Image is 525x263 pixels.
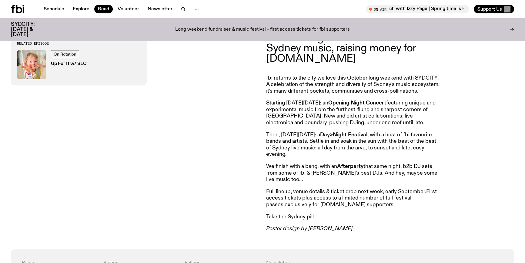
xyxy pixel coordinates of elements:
p: Announcing SYDCITY: A festival of Sydney music, raising money for [DOMAIN_NAME] [266,33,441,64]
a: Volunteer [114,5,143,13]
em: Poster design by [PERSON_NAME] [266,226,353,231]
a: Newsletter [144,5,176,13]
p: Starting [DATE][DATE]: an featuring unique and experimental music from the furthest-flung and sha... [266,100,441,126]
p: Take the Sydney pill... [266,214,441,220]
p: We finish with a bang, with an that same night. b2b DJ sets from some of fbi & [PERSON_NAME]'s be... [266,163,441,183]
a: Explore [69,5,93,13]
h3: Related Episode [17,42,141,45]
strong: Day>Night Festival [320,132,367,138]
p: fbi returns to the city we love this October long weekend with SYDCITY. A celebration of the stre... [266,75,441,95]
h3: SYDCITY: [DATE] & [DATE] [11,22,50,37]
p: Long weekend fundraiser & music festival - first access tickets for fbi supporters [175,27,350,32]
img: baby slc [17,50,46,80]
a: baby slcOn RotationUp For It w/ SLC [17,50,141,80]
a: exclusively for [DOMAIN_NAME] supporters. [285,202,395,207]
button: Support Us [474,5,514,13]
h3: Up For It w/ SLC [51,62,87,67]
button: On AirLunch with Izzy Page | Spring time is HERE!!!! [366,5,469,13]
p: Then, [DATE][DATE]: a , with a host of fbi favourite bands and artists. Settle in and soak in the... [266,132,441,158]
span: Support Us [477,6,502,12]
p: Full lineup, venue details & ticket drop next week, early September. First access tickets plus ac... [266,189,441,208]
strong: Opening Night Concert [328,100,386,106]
strong: Afterparty [337,164,363,169]
a: Read [94,5,113,13]
a: Schedule [40,5,68,13]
